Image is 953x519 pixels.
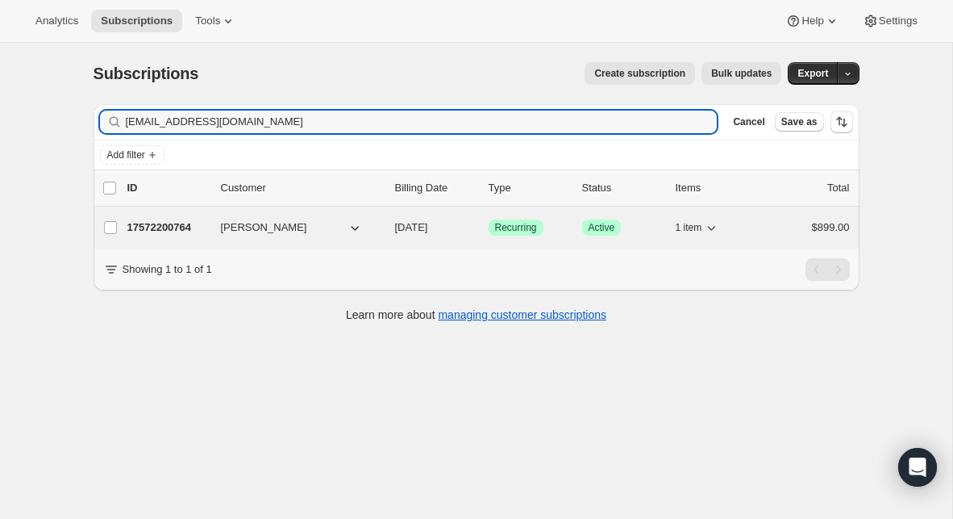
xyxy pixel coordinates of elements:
span: Bulk updates [711,67,772,80]
nav: Pagination [805,258,850,281]
div: 17572200764[PERSON_NAME][DATE]SuccessRecurringSuccessActive1 item$899.00 [127,216,850,239]
button: Cancel [726,112,771,132]
span: Subscriptions [94,65,199,82]
span: Tools [195,15,220,27]
span: Recurring [495,221,537,234]
span: $899.00 [812,221,850,233]
span: Active [589,221,615,234]
span: Export [797,67,828,80]
input: Filter subscribers [126,111,718,133]
span: Add filter [107,149,145,161]
p: 17572200764 [127,220,208,236]
span: Cancel [733,115,764,128]
p: Showing 1 to 1 of 1 [123,262,212,278]
p: ID [127,180,208,196]
div: Type [489,180,569,196]
button: 1 item [676,216,720,239]
button: [PERSON_NAME] [211,215,372,241]
a: managing customer subscriptions [438,308,606,321]
span: Save as [781,115,818,128]
button: Tools [185,10,246,32]
p: Status [582,180,663,196]
span: [DATE] [395,221,428,233]
div: Items [676,180,756,196]
div: IDCustomerBilling DateTypeStatusItemsTotal [127,180,850,196]
button: Settings [853,10,927,32]
span: Create subscription [594,67,685,80]
button: Add filter [100,145,164,165]
p: Billing Date [395,180,476,196]
button: Save as [775,112,824,132]
p: Learn more about [346,307,606,323]
button: Sort the results [830,111,853,133]
button: Create subscription [585,62,695,85]
button: Help [776,10,849,32]
span: 1 item [676,221,702,234]
p: Total [827,180,849,196]
span: Help [801,15,823,27]
button: Analytics [26,10,88,32]
button: Bulk updates [701,62,781,85]
span: Analytics [35,15,78,27]
button: Subscriptions [91,10,182,32]
p: Customer [221,180,382,196]
span: [PERSON_NAME] [221,220,307,236]
div: Open Intercom Messenger [898,448,937,487]
span: Subscriptions [101,15,173,27]
button: Export [788,62,838,85]
span: Settings [879,15,918,27]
